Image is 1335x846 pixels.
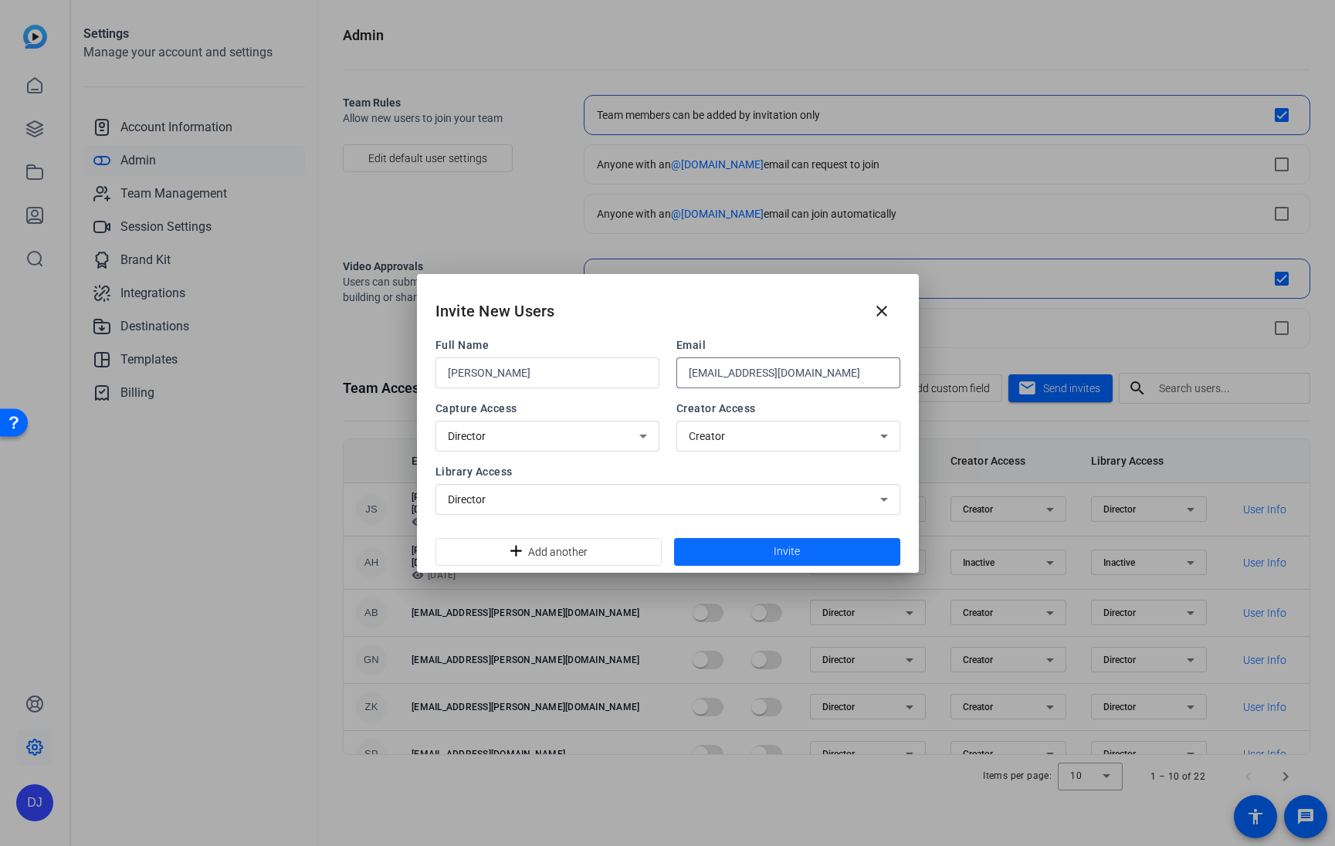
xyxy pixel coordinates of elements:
mat-icon: add [507,542,522,561]
mat-icon: close [872,302,891,320]
span: Creator Access [676,401,900,416]
span: Director [448,493,486,506]
button: Add another [435,538,662,566]
span: Capture Access [435,401,659,416]
span: Creator [689,430,725,442]
span: Director [448,430,486,442]
input: Enter name... [448,364,647,382]
button: Invite [674,538,900,566]
span: Library Access [435,464,900,479]
input: Enter email... [689,364,888,382]
h2: Invite New Users [435,299,555,323]
span: Invite [774,543,800,560]
span: Full Name [435,337,659,353]
span: Add another [528,537,588,567]
span: Email [676,337,900,353]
